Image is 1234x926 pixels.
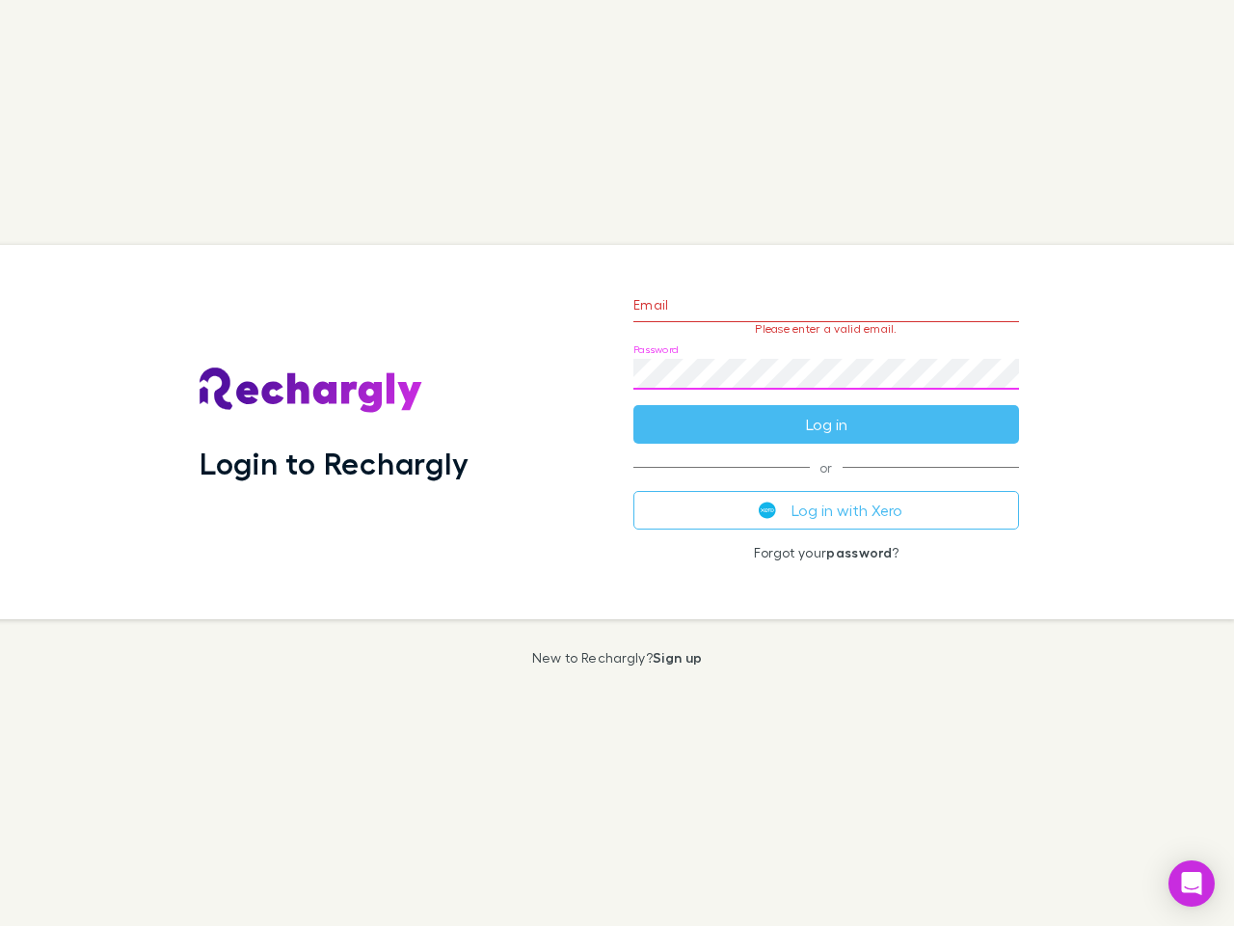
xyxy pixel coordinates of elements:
[633,322,1019,336] p: Please enter a valid email.
[633,405,1019,444] button: Log in
[633,545,1019,560] p: Forgot your ?
[633,342,679,357] label: Password
[532,650,703,666] p: New to Rechargly?
[826,544,892,560] a: password
[1168,860,1215,907] div: Open Intercom Messenger
[200,368,423,414] img: Rechargly's Logo
[200,445,469,481] h1: Login to Rechargly
[633,491,1019,530] button: Log in with Xero
[633,467,1019,468] span: or
[759,502,776,519] img: Xero's logo
[653,649,702,666] a: Sign up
